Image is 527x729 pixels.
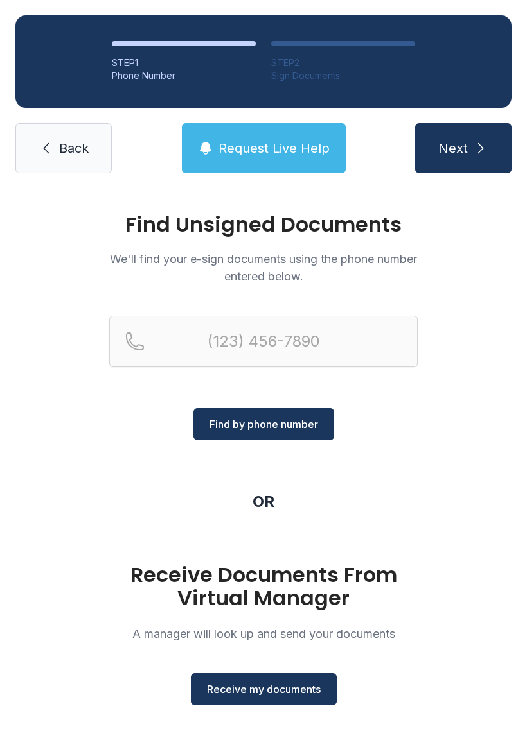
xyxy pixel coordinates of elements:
[112,69,256,82] div: Phone Number
[207,682,321,697] span: Receive my documents
[59,139,89,157] span: Back
[109,250,418,285] p: We'll find your e-sign documents using the phone number entered below.
[219,139,330,157] span: Request Live Help
[271,69,415,82] div: Sign Documents
[210,416,318,432] span: Find by phone number
[109,563,418,610] h1: Receive Documents From Virtual Manager
[112,56,256,69] div: STEP 1
[109,625,418,642] p: A manager will look up and send your documents
[271,56,415,69] div: STEP 2
[253,492,274,512] div: OR
[109,316,418,367] input: Reservation phone number
[438,139,468,157] span: Next
[109,214,418,235] h1: Find Unsigned Documents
